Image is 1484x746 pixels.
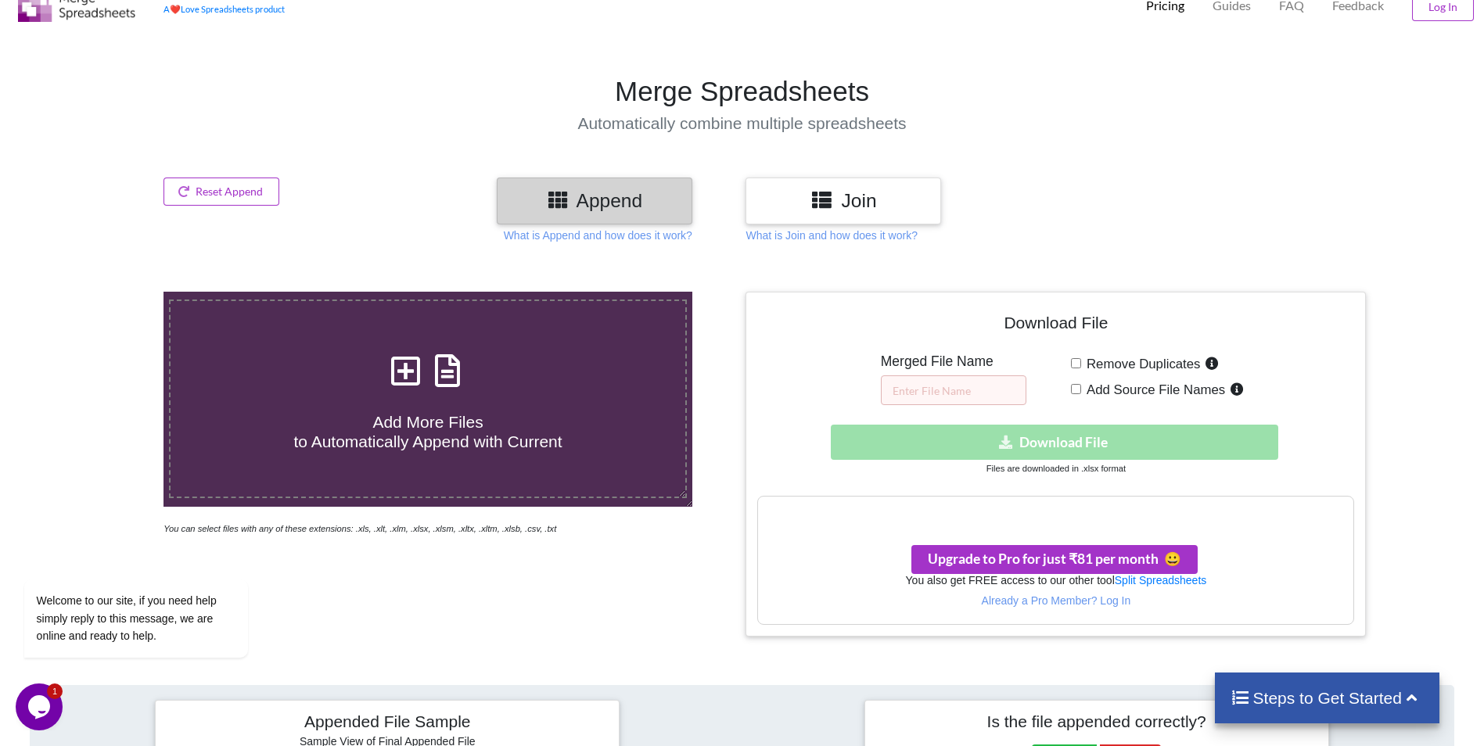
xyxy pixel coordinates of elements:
span: Remove Duplicates [1081,357,1201,371]
span: Add More Files to Automatically Append with Current [293,413,562,450]
i: You can select files with any of these extensions: .xls, .xlt, .xlm, .xlsx, .xlsm, .xltx, .xltm, ... [163,524,556,533]
p: What is Append and how does it work? [504,228,692,243]
h4: Appended File Sample [167,712,608,733]
h4: Is the file appended correctly? [876,712,1317,731]
input: Enter File Name [881,375,1026,405]
iframe: chat widget [16,438,297,676]
h3: Join [757,189,929,212]
span: Add Source File Names [1081,382,1225,397]
h3: Your files are more than 1 MB [758,504,1353,522]
p: What is Join and how does it work? [746,228,917,243]
span: heart [170,4,181,14]
h3: Append [508,189,681,212]
p: Already a Pro Member? Log In [758,593,1353,608]
button: Reset Append [163,178,279,206]
a: Split Spreadsheets [1115,574,1207,586]
h4: Download File [757,303,1354,348]
small: Files are downloaded in .xlsx format [986,464,1126,473]
span: smile [1159,551,1181,567]
h4: Steps to Get Started [1231,688,1424,708]
h6: You also get FREE access to our other tool [758,574,1353,587]
iframe: chat widget [16,683,66,730]
a: AheartLove Spreadsheets product [163,4,285,14]
span: Upgrade to Pro for just ₹81 per month [928,551,1181,567]
h5: Merged File Name [881,353,1026,370]
button: Upgrade to Pro for just ₹81 per monthsmile [911,545,1198,574]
